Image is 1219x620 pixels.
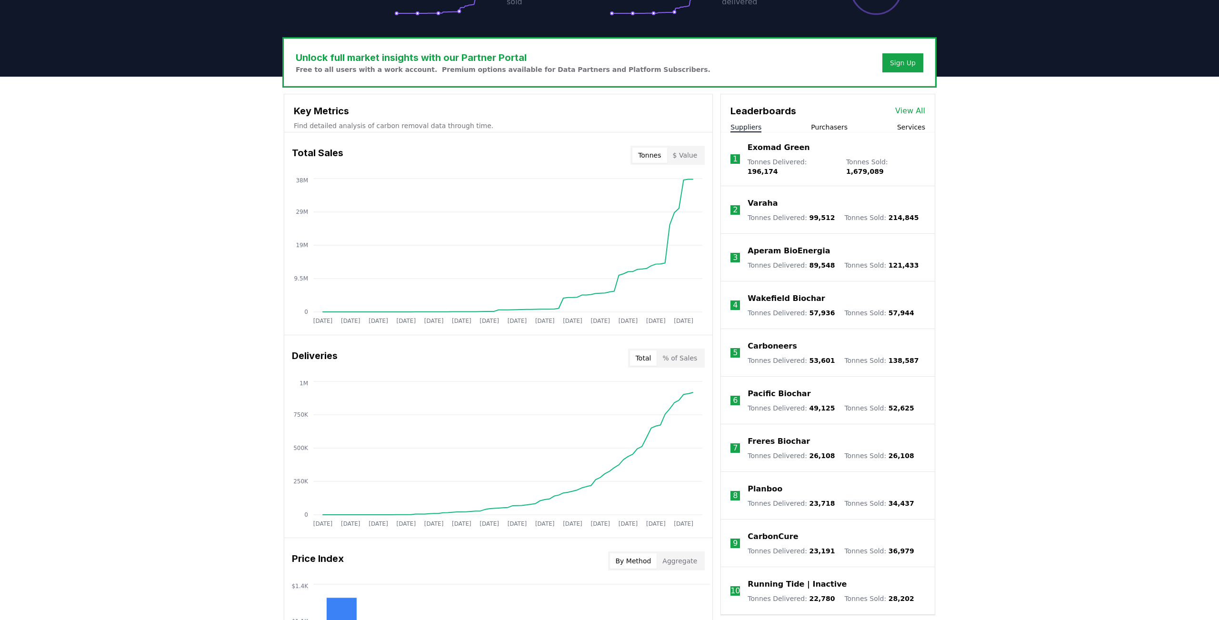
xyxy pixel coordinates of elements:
p: 6 [733,395,738,406]
p: Tonnes Sold : [844,499,914,508]
p: Tonnes Delivered : [748,157,837,176]
p: 8 [733,490,738,501]
span: 57,944 [889,309,914,317]
a: Carboneers [748,340,797,352]
span: 26,108 [809,452,835,460]
tspan: [DATE] [619,520,638,527]
span: 53,601 [809,357,835,364]
a: Pacific Biochar [748,388,810,400]
span: 49,125 [809,404,835,412]
a: Varaha [748,198,778,209]
p: Tonnes Delivered : [748,260,835,270]
tspan: 0 [304,511,308,518]
span: 34,437 [889,500,914,507]
a: CarbonCure [748,531,798,542]
tspan: [DATE] [452,318,471,324]
tspan: [DATE] [590,318,610,324]
p: 2 [733,204,738,216]
tspan: [DATE] [674,520,693,527]
tspan: [DATE] [646,520,666,527]
p: 7 [733,442,738,454]
span: 26,108 [889,452,914,460]
button: Tonnes [632,148,667,163]
span: 23,718 [809,500,835,507]
p: Tonnes Delivered : [748,403,835,413]
h3: Price Index [292,551,344,570]
h3: Unlock full market insights with our Partner Portal [296,50,710,65]
tspan: [DATE] [535,318,555,324]
span: 57,936 [809,309,835,317]
tspan: [DATE] [646,318,666,324]
button: Suppliers [730,122,761,132]
button: $ Value [667,148,703,163]
a: Aperam BioEnergia [748,245,830,257]
tspan: [DATE] [341,520,360,527]
h3: Key Metrics [294,104,703,118]
tspan: $1.4K [291,583,309,590]
span: 23,191 [809,547,835,555]
p: 9 [733,538,738,549]
tspan: [DATE] [369,520,388,527]
tspan: [DATE] [480,318,499,324]
p: Tonnes Sold : [844,594,914,603]
p: Free to all users with a work account. Premium options available for Data Partners and Platform S... [296,65,710,74]
p: Tonnes Sold : [844,546,914,556]
span: 1,679,089 [846,168,884,175]
tspan: [DATE] [563,318,582,324]
tspan: [DATE] [508,520,527,527]
p: Tonnes Sold : [844,356,919,365]
p: Tonnes Delivered : [748,499,835,508]
p: Tonnes Sold : [844,260,919,270]
span: 28,202 [889,595,914,602]
p: Tonnes Delivered : [748,546,835,556]
button: % of Sales [657,350,703,366]
a: Exomad Green [748,142,810,153]
tspan: [DATE] [535,520,555,527]
p: Tonnes Sold : [846,157,925,176]
tspan: 19M [296,242,308,249]
a: Freres Biochar [748,436,810,447]
p: Tonnes Delivered : [748,213,835,222]
a: Sign Up [890,58,916,68]
tspan: [DATE] [619,318,638,324]
h3: Leaderboards [730,104,796,118]
p: Tonnes Sold : [844,451,914,460]
p: 5 [733,347,738,359]
tspan: [DATE] [369,318,388,324]
p: 4 [733,300,738,311]
tspan: [DATE] [674,318,693,324]
span: 99,512 [809,214,835,221]
tspan: 250K [293,478,309,485]
tspan: [DATE] [480,520,499,527]
span: 121,433 [889,261,919,269]
tspan: 1M [300,380,308,387]
a: Running Tide | Inactive [748,579,847,590]
tspan: 750K [293,411,309,418]
p: Tonnes Sold : [844,213,919,222]
tspan: [DATE] [508,318,527,324]
p: Tonnes Delivered : [748,451,835,460]
button: Aggregate [657,553,703,569]
a: Wakefield Biochar [748,293,825,304]
button: Sign Up [882,53,923,72]
button: Total [630,350,657,366]
span: 89,548 [809,261,835,269]
span: 138,587 [889,357,919,364]
span: 36,979 [889,547,914,555]
a: View All [895,105,925,117]
p: Tonnes Sold : [844,403,914,413]
span: 196,174 [748,168,778,175]
button: Services [897,122,925,132]
tspan: [DATE] [590,520,610,527]
tspan: 38M [296,177,308,184]
tspan: [DATE] [313,520,333,527]
p: Find detailed analysis of carbon removal data through time. [294,121,703,130]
